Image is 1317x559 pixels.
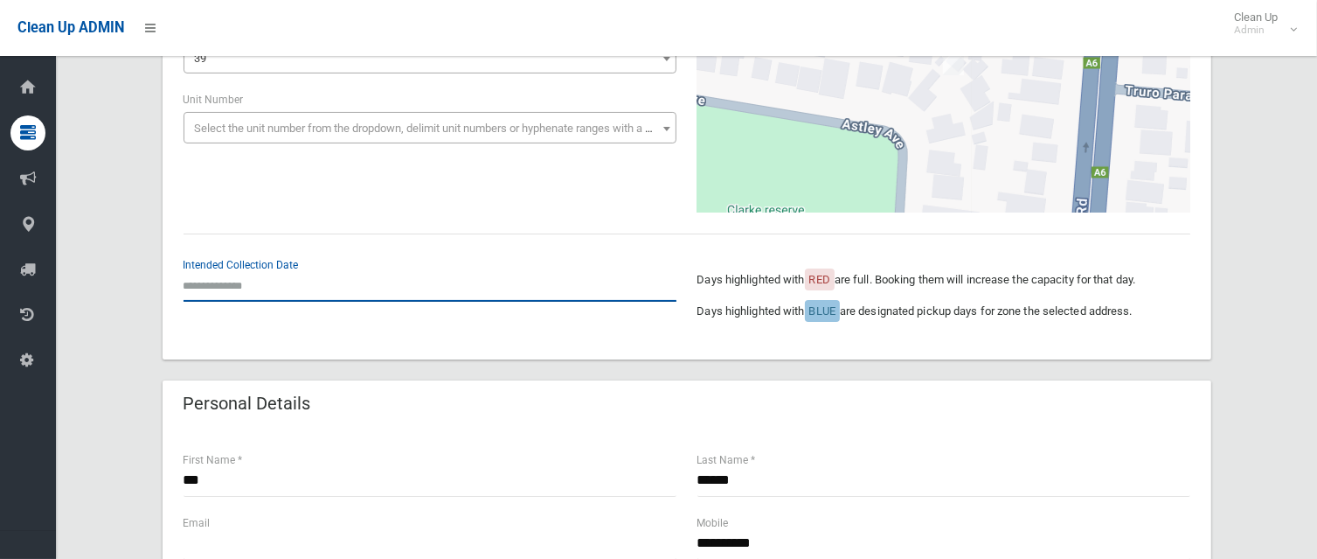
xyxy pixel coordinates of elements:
[809,273,830,286] span: RED
[188,46,672,71] span: 39
[809,304,835,318] span: BLUE
[943,45,964,75] div: 39 Astley Avenue, PADSTOW NSW 2211
[697,269,1190,290] p: Days highlighted with are full. Booking them will increase the capacity for that day.
[163,387,332,421] header: Personal Details
[17,19,124,36] span: Clean Up ADMIN
[195,122,683,135] span: Select the unit number from the dropdown, delimit unit numbers or hyphenate ranges with a comma
[1225,10,1295,37] span: Clean Up
[1234,24,1278,37] small: Admin
[697,301,1190,322] p: Days highlighted with are designated pickup days for zone the selected address.
[184,42,676,73] span: 39
[195,52,207,65] span: 39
